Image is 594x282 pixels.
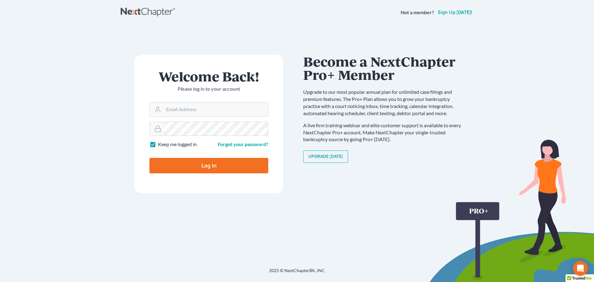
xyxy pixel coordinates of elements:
[149,158,268,173] input: Log In
[303,150,348,163] a: Upgrade [DATE]
[149,85,268,93] p: Please log in to your account
[121,267,473,279] div: 2025 © NextChapterBK, INC
[158,141,197,148] label: Keep me logged in
[437,10,473,15] a: Sign up [DATE]!
[164,103,268,116] input: Email Address
[218,141,268,147] a: Forgot your password?
[149,70,268,83] h1: Welcome Back!
[573,261,588,276] div: Open Intercom Messenger
[303,89,467,117] p: Upgrade to our most popular annual plan for unlimited case filings and premium features. The Pro+...
[401,9,434,16] strong: Not a member?
[303,122,467,143] p: A live firm training webinar and elite customer support is available to every NextChapter Pro+ ac...
[303,55,467,81] h1: Become a NextChapter Pro+ Member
